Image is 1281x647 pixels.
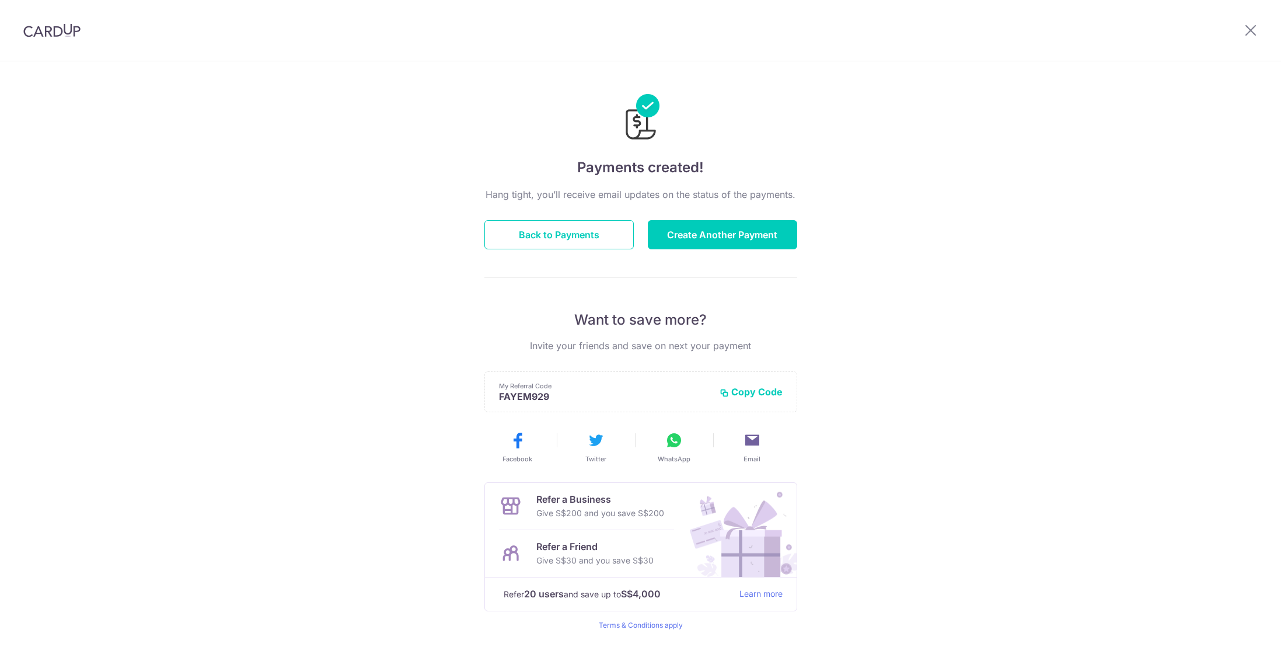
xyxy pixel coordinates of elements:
p: Want to save more? [484,311,797,329]
button: Twitter [561,431,630,464]
p: Refer a Friend [536,540,654,554]
span: Twitter [585,454,606,464]
button: Create Another Payment [648,220,797,249]
h4: Payments created! [484,157,797,178]
p: Hang tight, you’ll receive email updates on the status of the payments. [484,187,797,201]
span: WhatsApp [658,454,690,464]
img: Payments [622,94,659,143]
span: Email [744,454,760,464]
p: Give S$200 and you save S$200 [536,506,664,520]
p: FAYEM929 [499,391,710,402]
strong: S$4,000 [621,587,661,601]
p: Give S$30 and you save S$30 [536,554,654,568]
button: Email [718,431,787,464]
p: Invite your friends and save on next your payment [484,339,797,353]
button: Facebook [483,431,552,464]
a: Learn more [739,587,783,601]
button: Back to Payments [484,220,634,249]
p: My Referral Code [499,381,710,391]
span: Facebook [502,454,532,464]
img: Refer [679,483,797,577]
img: CardUp [23,23,81,37]
strong: 20 users [524,587,564,601]
p: Refer and save up to [504,587,730,601]
button: WhatsApp [640,431,708,464]
p: Refer a Business [536,492,664,506]
a: Terms & Conditions apply [599,621,683,629]
button: Copy Code [720,386,783,398]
